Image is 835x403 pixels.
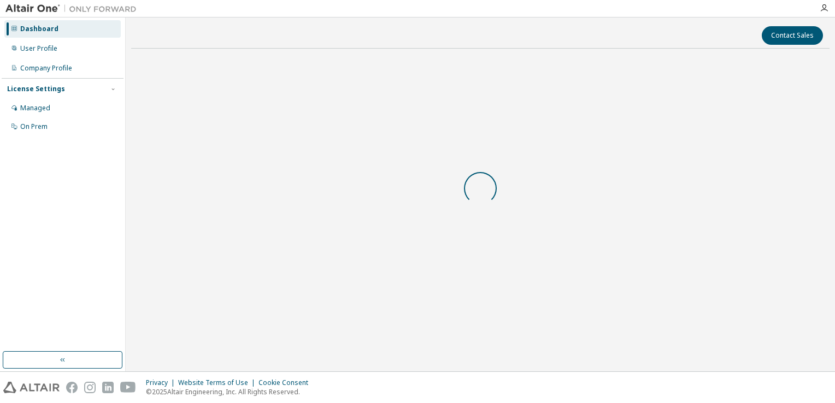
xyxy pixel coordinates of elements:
[20,25,58,33] div: Dashboard
[20,64,72,73] div: Company Profile
[102,382,114,393] img: linkedin.svg
[84,382,96,393] img: instagram.svg
[7,85,65,93] div: License Settings
[146,378,178,387] div: Privacy
[20,122,48,131] div: On Prem
[146,387,315,396] p: © 2025 Altair Engineering, Inc. All Rights Reserved.
[5,3,142,14] img: Altair One
[20,104,50,112] div: Managed
[120,382,136,393] img: youtube.svg
[3,382,60,393] img: altair_logo.svg
[762,26,823,45] button: Contact Sales
[178,378,258,387] div: Website Terms of Use
[20,44,57,53] div: User Profile
[258,378,315,387] div: Cookie Consent
[66,382,78,393] img: facebook.svg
